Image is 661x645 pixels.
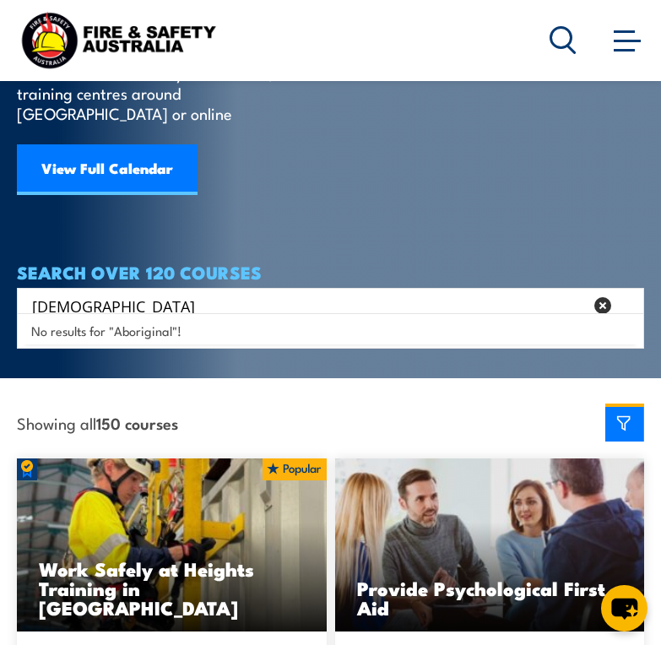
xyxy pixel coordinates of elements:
h4: SEARCH OVER 120 COURSES [17,263,644,281]
span: No results for "Aboriginal"! [31,322,182,339]
p: Find a course thats right for you and your team. We can train on your worksite, in our training c... [17,42,325,123]
img: Mental Health First Aid Training Course from Fire & Safety Australia [335,458,645,631]
a: View Full Calendar [17,144,198,195]
button: Search magnifier button [615,294,638,317]
button: chat-button [601,585,647,631]
strong: 150 courses [96,411,178,434]
span: Showing all [17,414,178,431]
a: Provide Psychological First Aid [335,458,645,631]
a: Work Safely at Heights Training in [GEOGRAPHIC_DATA] [17,458,327,631]
input: Search input [32,293,583,318]
form: Search form [35,294,587,317]
h3: Provide Psychological First Aid [357,578,623,617]
img: Work Safely at Heights Training (1) [17,458,327,631]
h3: Work Safely at Heights Training in [GEOGRAPHIC_DATA] [39,559,305,617]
